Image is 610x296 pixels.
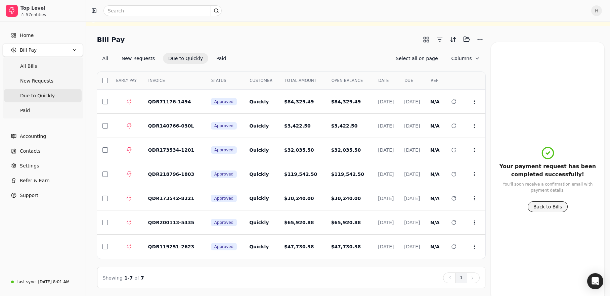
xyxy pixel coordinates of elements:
span: [DATE] [378,99,394,104]
span: QDR200113-5435 [148,220,194,225]
span: QDR119251-2623 [148,244,194,249]
span: [DATE] [378,196,394,201]
button: Sort [448,34,459,45]
span: [DATE] [378,171,394,177]
a: Home [3,29,83,42]
span: Approved [214,171,234,177]
span: $47,730.38 [331,244,361,249]
span: Showing [103,275,123,281]
span: Refer & Earn [20,177,50,184]
button: 1 [455,273,467,283]
span: Approved [214,195,234,201]
span: Contacts [20,148,41,155]
span: Bill Pay [20,47,37,54]
input: Search [103,5,222,16]
span: QDR218796-1803 [148,171,194,177]
button: Select all on page [390,53,443,64]
span: Approved [214,244,234,250]
button: All [97,53,114,64]
button: Batch (0) [461,34,472,45]
span: [DATE] [404,196,420,201]
a: All Bills [4,59,82,73]
span: N/A [430,147,440,153]
span: Quickly [249,220,269,225]
span: [DATE] [378,123,394,129]
span: [DATE] [404,244,420,249]
span: $3,422.50 [331,123,358,129]
a: Paid [4,104,82,117]
span: DUE [404,78,413,84]
div: You'll soon receive a confirmation email with payment details. [499,181,596,193]
span: Home [20,32,34,39]
a: Settings [3,159,83,172]
span: Quickly [249,171,269,177]
span: QDR173534-1201 [148,147,194,153]
span: $65,920.88 [284,220,314,225]
span: Quickly [249,123,269,129]
span: Support [20,192,38,199]
span: QDR71176-1494 [148,99,191,104]
span: $32,035.50 [284,147,314,153]
span: Quickly [249,196,269,201]
span: Settings [20,162,39,169]
span: Quickly [249,147,269,153]
div: Your payment request has been completed successfully! [499,162,596,179]
span: New Requests [20,78,53,85]
a: Due to Quickly [4,89,82,102]
button: New Requests [116,53,160,64]
span: $119,542.50 [331,171,364,177]
span: [DATE] [378,220,394,225]
span: [DATE] [404,99,420,104]
div: 57 entities [26,13,46,17]
div: Open Intercom Messenger [587,273,603,289]
span: N/A [430,196,440,201]
span: 1 - 7 [124,275,133,281]
span: Due to Quickly [20,92,55,99]
div: [DATE] 8:01 AM [38,279,70,285]
span: Approved [214,219,234,226]
span: EARLY PAY [116,78,136,84]
button: Bill Pay [3,43,83,57]
span: $30,240.00 [331,196,361,201]
span: [DATE] [404,147,420,153]
span: $3,422.50 [284,123,311,129]
span: N/A [430,171,440,177]
span: $32,035.50 [331,147,361,153]
a: Last sync:[DATE] 8:01 AM [3,276,83,288]
span: N/A [430,244,440,249]
div: Invoice filter options [97,53,232,64]
button: Paid [211,53,231,64]
span: $30,240.00 [284,196,314,201]
span: QDR173542-8221 [148,196,194,201]
span: TOTAL AMOUNT [285,78,316,84]
span: Approved [214,123,234,129]
span: of [134,275,139,281]
span: STATUS [211,78,226,84]
span: N/A [430,99,440,104]
span: $65,920.88 [331,220,361,225]
span: Quickly [249,99,269,104]
span: $84,329.49 [331,99,361,104]
a: Accounting [3,130,83,143]
button: Back to Bills [528,201,568,212]
span: N/A [430,220,440,225]
span: 7 [141,275,144,281]
span: $84,329.49 [284,99,314,104]
h2: Bill Pay [97,34,125,45]
span: Approved [214,147,234,153]
span: [DATE] [404,171,420,177]
span: OPEN BALANCE [332,78,363,84]
div: Top Level [20,5,80,11]
span: INVOICE [148,78,165,84]
span: DATE [378,78,389,84]
button: Refer & Earn [3,174,83,187]
span: [DATE] [404,123,420,129]
span: [DATE] [404,220,420,225]
span: $119,542.50 [284,171,317,177]
button: H [591,5,602,16]
span: REF [431,78,438,84]
span: Paid [20,107,30,114]
button: More [475,34,485,45]
span: [DATE] [378,147,394,153]
span: $47,730.38 [284,244,314,249]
